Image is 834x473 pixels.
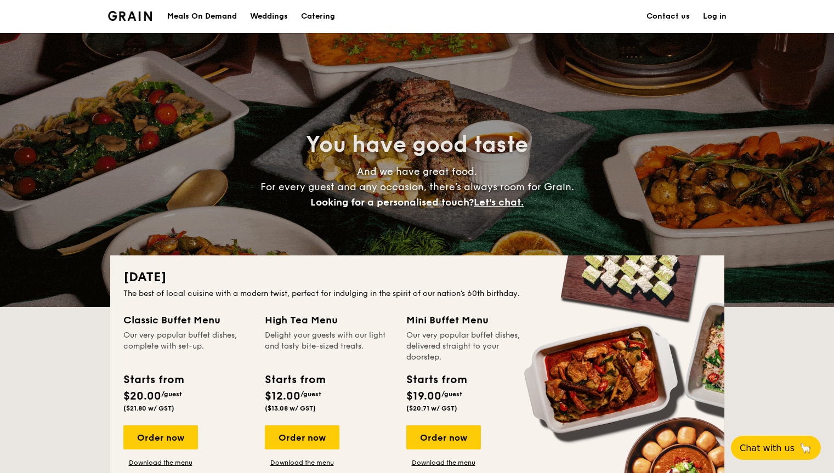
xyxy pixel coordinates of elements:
[474,196,524,208] span: Let's chat.
[406,458,481,467] a: Download the menu
[740,443,795,453] span: Chat with us
[265,425,339,449] div: Order now
[265,390,300,403] span: $12.00
[731,436,821,460] button: Chat with us🦙
[265,312,393,328] div: High Tea Menu
[265,404,316,412] span: ($13.08 w/ GST)
[265,458,339,467] a: Download the menu
[108,11,152,21] img: Grain
[406,330,535,363] div: Our very popular buffet dishes, delivered straight to your doorstep.
[123,288,711,299] div: The best of local cuisine with a modern twist, perfect for indulging in the spirit of our nation’...
[161,390,182,398] span: /guest
[265,330,393,363] div: Delight your guests with our light and tasty bite-sized treats.
[406,425,481,449] div: Order now
[123,269,711,286] h2: [DATE]
[406,372,466,388] div: Starts from
[310,196,474,208] span: Looking for a personalised touch?
[123,404,174,412] span: ($21.80 w/ GST)
[123,425,198,449] div: Order now
[123,390,161,403] span: $20.00
[406,404,457,412] span: ($20.71 w/ GST)
[441,390,462,398] span: /guest
[406,312,535,328] div: Mini Buffet Menu
[300,390,321,398] span: /guest
[123,312,252,328] div: Classic Buffet Menu
[265,372,325,388] div: Starts from
[123,458,198,467] a: Download the menu
[799,442,812,454] span: 🦙
[123,372,183,388] div: Starts from
[306,132,528,158] span: You have good taste
[123,330,252,363] div: Our very popular buffet dishes, complete with set-up.
[108,11,152,21] a: Logotype
[260,166,574,208] span: And we have great food. For every guest and any occasion, there’s always room for Grain.
[406,390,441,403] span: $19.00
